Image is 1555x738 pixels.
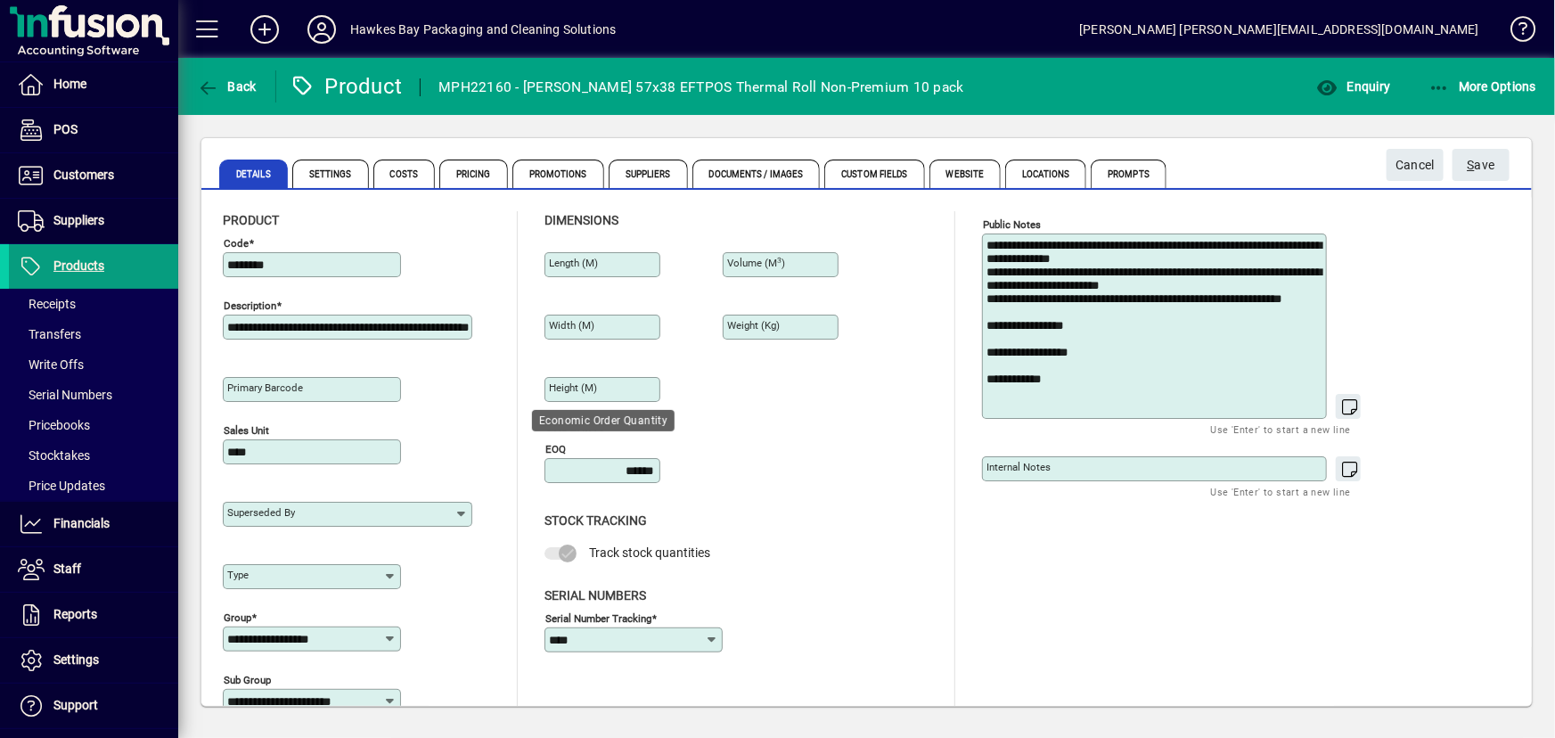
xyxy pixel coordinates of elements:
a: Pricebooks [9,410,178,440]
span: Pricing [439,160,508,188]
button: More Options [1424,70,1542,102]
div: MPH22160 - [PERSON_NAME] 57x38 EFTPOS Thermal Roll Non-Premium 10 pack [438,73,964,102]
div: Economic Order Quantity [532,410,675,431]
mat-label: Sub group [224,674,271,686]
a: Stocktakes [9,440,178,471]
div: Hawkes Bay Packaging and Cleaning Solutions [350,15,617,44]
span: Prompts [1091,160,1166,188]
span: Write Offs [18,357,84,372]
button: Add [236,13,293,45]
sup: 3 [777,256,782,265]
span: Suppliers [53,213,104,227]
mat-hint: Use 'Enter' to start a new line [1211,481,1351,502]
a: Support [9,684,178,728]
mat-label: Height (m) [549,381,597,394]
span: Custom Fields [824,160,924,188]
span: POS [53,122,78,136]
span: Stocktakes [18,448,90,463]
mat-label: Length (m) [549,257,598,269]
span: Serial Numbers [544,588,646,603]
span: Products [53,258,104,273]
mat-label: Width (m) [549,319,594,332]
span: Support [53,698,98,712]
mat-label: Description [224,299,276,312]
span: Dimensions [544,213,618,227]
div: Product [290,72,403,101]
span: Locations [1005,160,1086,188]
span: Stock Tracking [544,513,647,528]
mat-label: Primary barcode [227,381,303,394]
app-page-header-button: Back [178,70,276,102]
span: Documents / Images [692,160,821,188]
span: Back [197,79,257,94]
mat-label: EOQ [545,443,566,455]
mat-hint: Use 'Enter' to start a new line [1211,419,1351,439]
span: Pricebooks [18,418,90,432]
a: Financials [9,502,178,546]
span: Reports [53,607,97,621]
button: Profile [293,13,350,45]
mat-label: Internal Notes [986,461,1051,473]
span: Track stock quantities [589,545,710,560]
a: Staff [9,547,178,592]
div: [PERSON_NAME] [PERSON_NAME][EMAIL_ADDRESS][DOMAIN_NAME] [1079,15,1479,44]
span: Price Updates [18,479,105,493]
span: Customers [53,168,114,182]
a: Serial Numbers [9,380,178,410]
span: Cancel [1395,151,1435,180]
mat-label: Weight (Kg) [727,319,780,332]
a: Home [9,62,178,107]
span: Settings [292,160,369,188]
span: Website [929,160,1002,188]
span: Details [219,160,288,188]
a: Knowledge Base [1497,4,1533,61]
a: Settings [9,638,178,683]
span: Promotions [512,160,604,188]
span: More Options [1428,79,1537,94]
mat-label: Sales unit [224,424,269,437]
a: Customers [9,153,178,198]
span: Serial Numbers [18,388,112,402]
a: Suppliers [9,199,178,243]
a: Transfers [9,319,178,349]
a: Reports [9,593,178,637]
span: Settings [53,652,99,667]
span: Receipts [18,297,76,311]
mat-label: Public Notes [983,218,1041,231]
mat-label: Group [224,611,251,624]
span: Product [223,213,279,227]
button: Save [1453,149,1510,181]
button: Back [192,70,261,102]
span: Suppliers [609,160,688,188]
span: ave [1468,151,1495,180]
a: Price Updates [9,471,178,501]
span: Enquiry [1316,79,1390,94]
span: Staff [53,562,81,576]
mat-label: Serial Number tracking [545,611,651,624]
button: Cancel [1387,149,1444,181]
span: Home [53,77,86,91]
mat-label: Volume (m ) [727,257,785,269]
span: S [1468,158,1475,172]
mat-label: Superseded by [227,506,295,519]
mat-label: Type [227,569,249,581]
span: Costs [373,160,436,188]
a: POS [9,108,178,152]
mat-label: Code [224,237,249,250]
span: Transfers [18,327,81,341]
span: Financials [53,516,110,530]
button: Enquiry [1312,70,1395,102]
a: Receipts [9,289,178,319]
a: Write Offs [9,349,178,380]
